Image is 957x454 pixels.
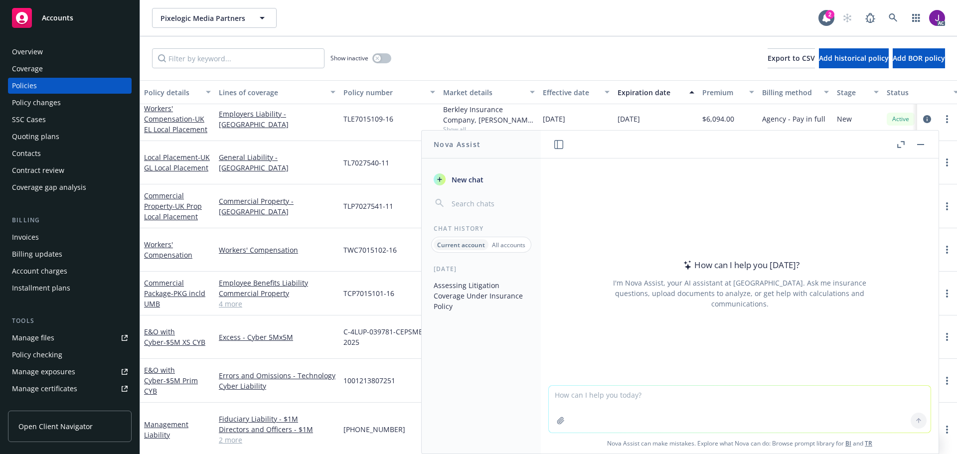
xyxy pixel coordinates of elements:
a: Commercial Package [144,278,205,308]
a: more [941,424,953,436]
div: Manage exposures [12,364,75,380]
a: Accounts [8,4,132,32]
a: Policies [8,78,132,94]
a: Employers Liability - [GEOGRAPHIC_DATA] [219,109,335,130]
button: Lines of coverage [215,80,339,104]
a: Invoices [8,229,132,245]
button: Premium [698,80,758,104]
a: Manage files [8,330,132,346]
a: more [941,200,953,212]
a: more [941,244,953,256]
a: Manage certificates [8,381,132,397]
span: $6,094.00 [702,114,734,124]
button: Add BOR policy [893,48,945,68]
div: Coverage gap analysis [12,179,86,195]
div: [DATE] [422,265,541,273]
a: more [941,288,953,300]
span: - UK Prop Local Placement [144,201,202,221]
a: more [941,156,953,168]
a: General Liability - [GEOGRAPHIC_DATA] [219,152,335,173]
button: Stage [833,80,883,104]
div: Account charges [12,263,67,279]
a: Installment plans [8,280,132,296]
a: E&O with Cyber [144,327,205,347]
div: Quoting plans [12,129,59,145]
a: Manage exposures [8,364,132,380]
button: Policy number [339,80,439,104]
span: 1001213807251 [343,375,395,386]
a: 2 more [219,435,335,445]
a: Local Placement [144,152,210,172]
a: TR [865,439,872,448]
div: Billing updates [12,246,62,262]
input: Filter by keyword... [152,48,324,68]
button: New chat [430,170,533,188]
div: Manage claims [12,398,62,414]
a: more [941,375,953,387]
span: TL7027540-11 [343,157,389,168]
span: Pixelogic Media Partners [160,13,247,23]
div: Policy number [343,87,424,98]
img: photo [929,10,945,26]
span: - $5M Prim CYB [144,376,198,396]
div: Contacts [12,146,41,161]
a: Commercial Property [144,191,202,221]
span: Accounts [42,14,73,22]
a: Overview [8,44,132,60]
span: [DATE] [543,114,565,124]
a: Contacts [8,146,132,161]
span: New chat [450,174,483,185]
p: All accounts [492,241,525,249]
span: - PKG incld UMB [144,289,205,308]
h1: Nova Assist [434,139,480,150]
div: Coverage [12,61,43,77]
a: E&O with Cyber [144,365,198,396]
a: Directors and Officers - $1M [219,424,335,435]
input: Search chats [450,196,529,210]
button: Assessing Litigation Coverage Under Insurance Policy [430,277,533,314]
a: circleInformation [921,113,933,125]
button: Market details [439,80,539,104]
div: Policies [12,78,37,94]
div: Berkley Insurance Company, [PERSON_NAME] Corporation [443,104,535,125]
a: Policy changes [8,95,132,111]
a: Management Liability [144,420,188,440]
div: Manage certificates [12,381,77,397]
div: Invoices [12,229,39,245]
div: Stage [837,87,868,98]
button: Policy details [140,80,215,104]
a: Coverage [8,61,132,77]
div: Status [887,87,948,98]
a: more [941,331,953,343]
span: TWC7015102-16 [343,245,397,255]
a: SSC Cases [8,112,132,128]
div: Market details [443,87,524,98]
span: C-4LUP-039781-CEPSME-2025 [343,326,435,347]
button: Expiration date [614,80,698,104]
a: Cyber Liability [219,381,335,391]
div: Policy details [144,87,200,98]
a: Workers' Compensation [219,245,335,255]
div: How can I help you [DATE]? [680,259,799,272]
span: Add historical policy [819,53,889,63]
a: Workers' Compensation [144,240,192,260]
a: BI [845,439,851,448]
span: New [837,114,852,124]
a: 4 more [219,299,335,309]
a: Contract review [8,162,132,178]
div: Expiration date [618,87,683,98]
a: Start snowing [837,8,857,28]
a: more [941,113,953,125]
button: Pixelogic Media Partners [152,8,277,28]
span: Open Client Navigator [18,421,93,432]
div: SSC Cases [12,112,46,128]
a: Errors and Omissions - Technology [219,370,335,381]
a: Employee Benefits Liability [219,278,335,288]
div: Lines of coverage [219,87,324,98]
div: Installment plans [12,280,70,296]
span: TLP7027541-11 [343,201,393,211]
span: Nova Assist can make mistakes. Explore what Nova can do: Browse prompt library for and [545,433,935,454]
a: Manage claims [8,398,132,414]
p: Current account [437,241,485,249]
